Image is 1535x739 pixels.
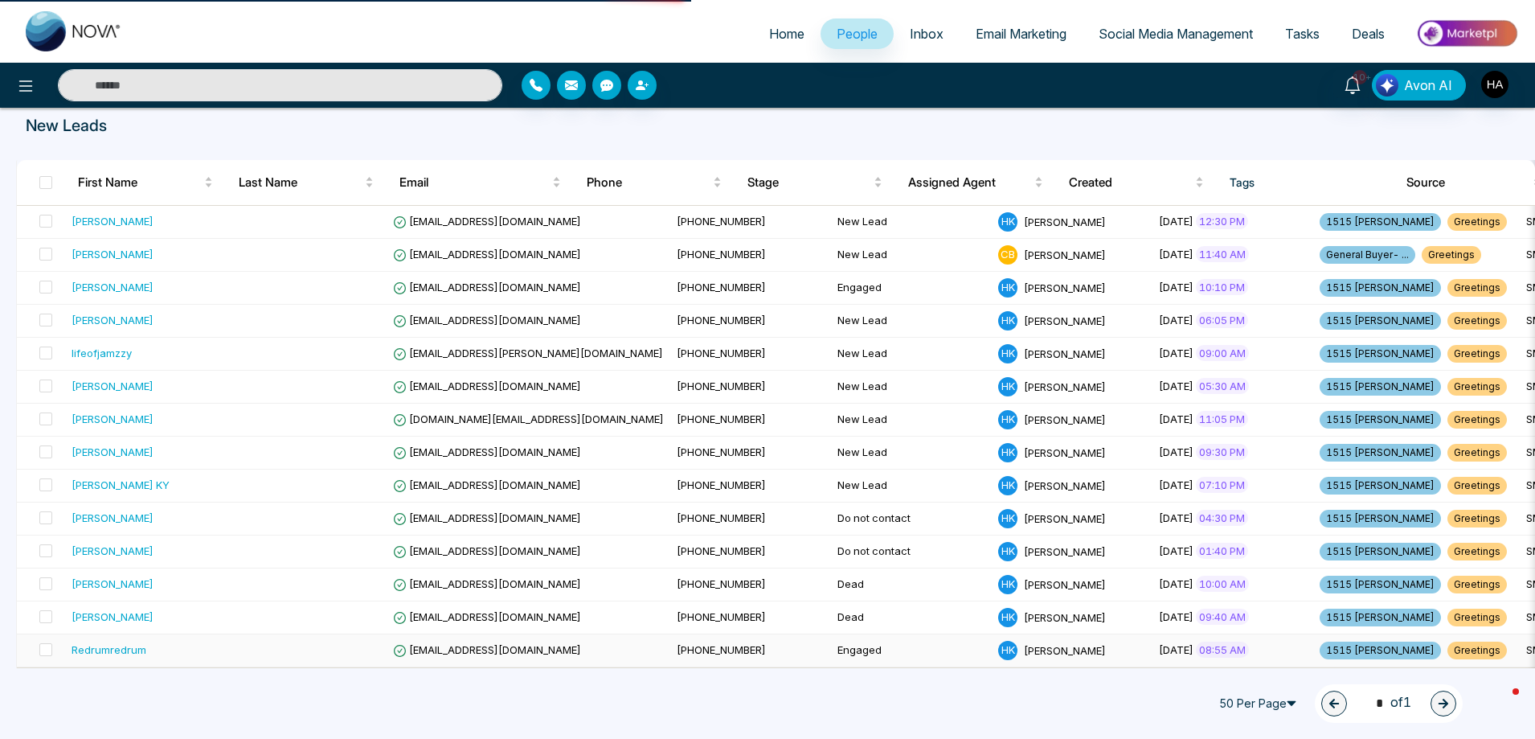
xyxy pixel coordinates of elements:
[1159,413,1193,425] span: [DATE]
[1447,642,1507,659] span: Greetings
[1447,213,1507,231] span: Greetings
[677,544,766,557] span: [PHONE_NUMBER]
[1196,246,1249,262] span: 11:40 AM
[831,470,992,503] td: New Lead
[1159,445,1193,458] span: [DATE]
[1366,692,1411,714] span: of 1
[1422,246,1481,264] span: Greetings
[1196,312,1248,328] span: 06:05 PM
[960,18,1083,49] a: Email Marketing
[226,160,387,205] th: Last Name
[910,26,944,42] span: Inbox
[239,173,362,192] span: Last Name
[976,26,1066,42] span: Email Marketing
[393,281,581,294] span: [EMAIL_ADDRESS][DOMAIN_NAME]
[998,245,1017,265] span: C B
[1320,576,1441,593] span: 1515 [PERSON_NAME]
[677,215,766,228] span: [PHONE_NUMBER]
[1024,347,1106,359] span: [PERSON_NAME]
[1376,74,1398,96] img: Lead Flow
[72,246,153,262] div: [PERSON_NAME]
[1217,160,1394,205] th: Tags
[1333,70,1372,98] a: 10+
[1320,609,1441,626] span: 1515 [PERSON_NAME]
[831,634,992,667] td: Engaged
[1024,577,1106,590] span: [PERSON_NAME]
[677,577,766,590] span: [PHONE_NUMBER]
[1480,684,1519,723] iframe: Intercom live chat
[1024,610,1106,623] span: [PERSON_NAME]
[998,542,1017,561] span: H K
[1196,213,1248,229] span: 12:30 PM
[1320,246,1415,264] span: General Buyer- ...
[1447,378,1507,396] span: Greetings
[769,26,804,42] span: Home
[1196,576,1249,592] span: 10:00 AM
[72,213,153,229] div: [PERSON_NAME]
[587,173,710,192] span: Phone
[72,477,170,493] div: [PERSON_NAME] KY
[831,239,992,272] td: New Lead
[1336,18,1401,49] a: Deals
[26,113,1509,138] p: New Leads
[393,511,581,524] span: [EMAIL_ADDRESS][DOMAIN_NAME]
[393,248,581,261] span: [EMAIL_ADDRESS][DOMAIN_NAME]
[1320,642,1441,659] span: 1515 [PERSON_NAME]
[998,509,1017,528] span: H K
[1352,26,1385,42] span: Deals
[574,160,735,205] th: Phone
[65,160,226,205] th: First Name
[831,305,992,338] td: New Lead
[998,476,1017,495] span: H K
[998,410,1017,429] span: H K
[1481,71,1508,98] img: User Avatar
[908,173,1031,192] span: Assigned Agent
[1372,70,1466,101] button: Avon AI
[1159,577,1193,590] span: [DATE]
[1159,478,1193,491] span: [DATE]
[72,279,153,295] div: [PERSON_NAME]
[831,272,992,305] td: Engaged
[1447,609,1507,626] span: Greetings
[998,212,1017,232] span: H K
[72,411,153,427] div: [PERSON_NAME]
[998,278,1017,298] span: H K
[1447,543,1507,560] span: Greetings
[1447,411,1507,429] span: Greetings
[677,413,766,425] span: [PHONE_NUMBER]
[1285,26,1320,42] span: Tasks
[1024,248,1106,261] span: [PERSON_NAME]
[831,569,992,601] td: Dead
[1159,511,1193,524] span: [DATE]
[393,347,663,359] span: [EMAIL_ADDRESS][PERSON_NAME][DOMAIN_NAME]
[677,347,766,359] span: [PHONE_NUMBER]
[393,610,581,623] span: [EMAIL_ADDRESS][DOMAIN_NAME]
[72,378,153,394] div: [PERSON_NAME]
[1196,444,1248,460] span: 09:30 PM
[78,173,201,192] span: First Name
[1024,281,1106,294] span: [PERSON_NAME]
[72,312,153,328] div: [PERSON_NAME]
[1269,18,1336,49] a: Tasks
[1024,215,1106,228] span: [PERSON_NAME]
[677,478,766,491] span: [PHONE_NUMBER]
[1099,26,1253,42] span: Social Media Management
[747,173,870,192] span: Stage
[677,248,766,261] span: [PHONE_NUMBER]
[1320,213,1441,231] span: 1515 [PERSON_NAME]
[1353,70,1367,84] span: 10+
[831,206,992,239] td: New Lead
[393,577,581,590] span: [EMAIL_ADDRESS][DOMAIN_NAME]
[1159,610,1193,623] span: [DATE]
[1406,173,1529,192] span: Source
[393,544,581,557] span: [EMAIL_ADDRESS][DOMAIN_NAME]
[72,444,153,460] div: [PERSON_NAME]
[1024,544,1106,557] span: [PERSON_NAME]
[393,413,664,425] span: [DOMAIN_NAME][EMAIL_ADDRESS][DOMAIN_NAME]
[1196,477,1248,493] span: 07:10 PM
[1024,445,1106,458] span: [PERSON_NAME]
[821,18,894,49] a: People
[393,478,581,491] span: [EMAIL_ADDRESS][DOMAIN_NAME]
[1196,609,1249,625] span: 09:40 AM
[1320,543,1441,560] span: 1515 [PERSON_NAME]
